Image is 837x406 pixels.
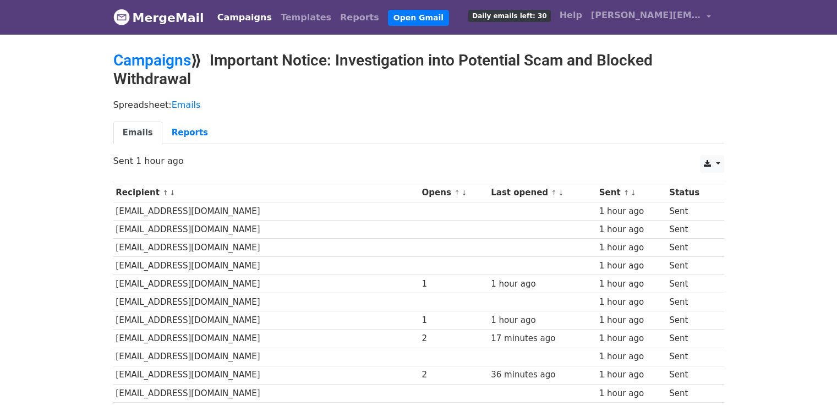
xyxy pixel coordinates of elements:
[336,7,384,29] a: Reports
[461,189,467,197] a: ↓
[667,293,716,311] td: Sent
[599,369,664,381] div: 1 hour ago
[667,311,716,330] td: Sent
[454,189,460,197] a: ↑
[419,184,489,202] th: Opens
[599,205,664,218] div: 1 hour ago
[422,369,486,381] div: 2
[667,330,716,348] td: Sent
[113,311,419,330] td: [EMAIL_ADDRESS][DOMAIN_NAME]
[113,257,419,275] td: [EMAIL_ADDRESS][DOMAIN_NAME]
[558,189,564,197] a: ↓
[113,238,419,256] td: [EMAIL_ADDRESS][DOMAIN_NAME]
[468,10,550,22] span: Daily emails left: 30
[113,366,419,384] td: [EMAIL_ADDRESS][DOMAIN_NAME]
[113,51,191,69] a: Campaigns
[587,4,715,30] a: [PERSON_NAME][EMAIL_ADDRESS][PERSON_NAME][DOMAIN_NAME]
[599,242,664,254] div: 1 hour ago
[113,6,204,29] a: MergeMail
[599,278,664,290] div: 1 hour ago
[491,314,594,327] div: 1 hour ago
[162,189,168,197] a: ↑
[113,384,419,402] td: [EMAIL_ADDRESS][DOMAIN_NAME]
[591,9,701,22] span: [PERSON_NAME][EMAIL_ADDRESS][PERSON_NAME][DOMAIN_NAME]
[162,122,217,144] a: Reports
[667,220,716,238] td: Sent
[491,332,594,345] div: 17 minutes ago
[113,275,419,293] td: [EMAIL_ADDRESS][DOMAIN_NAME]
[213,7,276,29] a: Campaigns
[464,4,555,26] a: Daily emails left: 30
[113,184,419,202] th: Recipient
[599,260,664,272] div: 1 hour ago
[631,189,637,197] a: ↓
[422,314,486,327] div: 1
[169,189,176,197] a: ↓
[113,122,162,144] a: Emails
[667,257,716,275] td: Sent
[113,330,419,348] td: [EMAIL_ADDRESS][DOMAIN_NAME]
[599,314,664,327] div: 1 hour ago
[422,332,486,345] div: 2
[667,184,716,202] th: Status
[113,220,419,238] td: [EMAIL_ADDRESS][DOMAIN_NAME]
[113,9,130,25] img: MergeMail logo
[113,293,419,311] td: [EMAIL_ADDRESS][DOMAIN_NAME]
[113,202,419,220] td: [EMAIL_ADDRESS][DOMAIN_NAME]
[172,100,201,110] a: Emails
[597,184,667,202] th: Sent
[599,387,664,400] div: 1 hour ago
[599,296,664,309] div: 1 hour ago
[667,238,716,256] td: Sent
[623,189,630,197] a: ↑
[113,99,724,111] p: Spreadsheet:
[555,4,587,26] a: Help
[667,366,716,384] td: Sent
[422,278,486,290] div: 1
[491,369,594,381] div: 36 minutes ago
[667,202,716,220] td: Sent
[488,184,597,202] th: Last opened
[599,332,664,345] div: 1 hour ago
[113,348,419,366] td: [EMAIL_ADDRESS][DOMAIN_NAME]
[491,278,594,290] div: 1 hour ago
[599,223,664,236] div: 1 hour ago
[667,348,716,366] td: Sent
[551,189,557,197] a: ↑
[113,155,724,167] p: Sent 1 hour ago
[113,51,724,88] h2: ⟫ Important Notice: Investigation into Potential Scam and Blocked Withdrawal
[276,7,336,29] a: Templates
[667,275,716,293] td: Sent
[388,10,449,26] a: Open Gmail
[599,350,664,363] div: 1 hour ago
[667,384,716,402] td: Sent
